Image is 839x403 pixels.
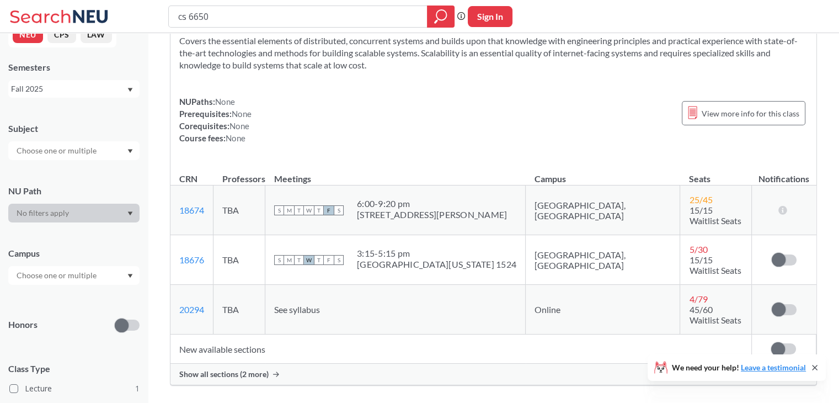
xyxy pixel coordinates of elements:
[170,335,751,364] td: New available sections
[427,6,455,28] div: magnifying glass
[8,266,140,285] div: Dropdown arrow
[213,185,265,235] td: TBA
[468,6,512,27] button: Sign In
[294,205,304,215] span: T
[127,88,133,92] svg: Dropdown arrow
[314,205,324,215] span: T
[8,123,140,135] div: Subject
[689,254,741,275] span: 15/15 Waitlist Seats
[274,205,284,215] span: S
[324,255,334,265] span: F
[672,364,806,372] span: We need your help!
[324,205,334,215] span: F
[215,97,235,107] span: None
[357,198,507,209] div: 6:00 - 9:20 pm
[526,285,680,335] td: Online
[8,363,140,375] span: Class Type
[8,80,140,98] div: Fall 2025Dropdown arrow
[179,369,269,379] span: Show all sections (2 more)
[179,96,252,144] div: NUPaths: Prerequisites: Corequisites: Course fees:
[9,381,140,396] label: Lecture
[265,162,526,185] th: Meetings
[357,259,516,270] div: [GEOGRAPHIC_DATA][US_STATE] 1524
[8,204,140,222] div: Dropdown arrow
[11,269,104,282] input: Choose one or multiple
[226,133,245,143] span: None
[689,244,707,254] span: 5 / 30
[284,205,294,215] span: M
[127,274,133,278] svg: Dropdown arrow
[229,121,249,131] span: None
[689,205,741,226] span: 15/15 Waitlist Seats
[47,26,76,43] button: CPS
[304,255,314,265] span: W
[689,294,707,304] span: 4 / 79
[177,7,419,26] input: Class, professor, course number, "phrase"
[680,162,751,185] th: Seats
[213,235,265,285] td: TBA
[741,363,806,372] a: Leave a testimonial
[334,205,344,215] span: S
[702,107,799,120] span: View more info for this class
[170,364,816,385] div: Show all sections (2 more)
[8,141,140,160] div: Dropdown arrow
[213,285,265,335] td: TBA
[179,254,204,265] a: 18676
[179,35,808,71] section: Covers the essential elements of distributed, concurrent systems and builds upon that knowledge w...
[11,83,126,95] div: Fall 2025
[357,248,516,259] div: 3:15 - 5:15 pm
[526,185,680,235] td: [GEOGRAPHIC_DATA], [GEOGRAPHIC_DATA]
[179,173,197,185] div: CRN
[751,162,816,185] th: Notifications
[304,205,314,215] span: W
[127,211,133,216] svg: Dropdown arrow
[334,255,344,265] span: S
[179,304,204,315] a: 20294
[11,144,104,157] input: Choose one or multiple
[434,9,447,24] svg: magnifying glass
[314,255,324,265] span: T
[689,194,712,205] span: 25 / 45
[689,304,741,325] span: 45/60 Waitlist Seats
[8,247,140,259] div: Campus
[526,235,680,285] td: [GEOGRAPHIC_DATA], [GEOGRAPHIC_DATA]
[294,255,304,265] span: T
[179,205,204,215] a: 18674
[284,255,294,265] span: M
[8,319,38,331] p: Honors
[135,383,140,395] span: 1
[274,255,284,265] span: S
[274,304,320,315] span: See syllabus
[81,26,112,43] button: LAW
[8,61,140,73] div: Semesters
[232,109,252,119] span: None
[526,162,680,185] th: Campus
[357,209,507,220] div: [STREET_ADDRESS][PERSON_NAME]
[213,162,265,185] th: Professors
[127,149,133,153] svg: Dropdown arrow
[13,26,43,43] button: NEU
[8,185,140,197] div: NU Path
